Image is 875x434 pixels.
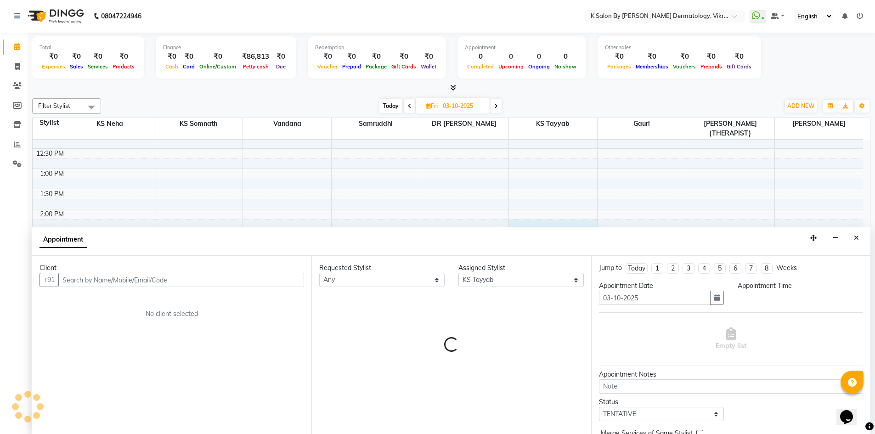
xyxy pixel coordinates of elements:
[850,231,863,245] button: Close
[340,63,363,70] span: Prepaid
[363,51,389,62] div: ₹0
[85,63,110,70] span: Services
[274,63,288,70] span: Due
[154,118,243,130] span: KS Somnath
[40,231,87,248] span: Appointment
[667,263,679,274] li: 2
[181,63,197,70] span: Card
[389,51,418,62] div: ₹0
[552,51,579,62] div: 0
[836,397,866,425] iframe: chat widget
[716,327,746,351] span: Empty list
[379,99,402,113] span: Today
[598,118,686,130] span: Gauri
[389,63,418,70] span: Gift Cards
[729,263,741,274] li: 6
[599,370,863,379] div: Appointment Notes
[465,51,496,62] div: 0
[465,63,496,70] span: Completed
[605,51,633,62] div: ₹0
[163,63,181,70] span: Cash
[315,51,340,62] div: ₹0
[496,51,526,62] div: 0
[509,118,597,130] span: KS Tayyab
[423,102,440,109] span: Fri
[33,118,66,128] div: Stylist
[40,51,68,62] div: ₹0
[633,51,671,62] div: ₹0
[552,63,579,70] span: No show
[85,51,110,62] div: ₹0
[526,63,552,70] span: Ongoing
[38,209,66,219] div: 2:00 PM
[686,118,774,139] span: [PERSON_NAME](THERAPIST)
[363,63,389,70] span: Package
[698,63,724,70] span: Prepaids
[605,44,754,51] div: Other sales
[440,99,486,113] input: 2025-10-03
[418,51,439,62] div: ₹0
[787,102,814,109] span: ADD NEW
[40,263,304,273] div: Client
[68,51,85,62] div: ₹0
[23,3,86,29] img: logo
[714,263,726,274] li: 5
[724,51,754,62] div: ₹0
[628,264,645,273] div: Today
[775,118,864,130] span: [PERSON_NAME]
[698,51,724,62] div: ₹0
[181,51,197,62] div: ₹0
[68,63,85,70] span: Sales
[101,3,141,29] b: 08047224946
[420,118,508,130] span: DR [PERSON_NAME]
[319,263,445,273] div: Requested Stylist
[465,44,579,51] div: Appointment
[38,189,66,199] div: 1:30 PM
[651,263,663,274] li: 1
[458,263,584,273] div: Assigned Stylist
[163,51,181,62] div: ₹0
[62,309,282,319] div: No client selected
[340,51,363,62] div: ₹0
[40,63,68,70] span: Expenses
[671,63,698,70] span: Vouchers
[273,51,289,62] div: ₹0
[683,263,694,274] li: 3
[110,63,137,70] span: Products
[58,273,304,287] input: Search by Name/Mobile/Email/Code
[238,51,273,62] div: ₹86,813
[40,44,137,51] div: Total
[315,44,439,51] div: Redemption
[698,263,710,274] li: 4
[599,397,724,407] div: Status
[738,281,863,291] div: Appointment Time
[526,51,552,62] div: 0
[241,63,271,70] span: Petty cash
[40,273,59,287] button: +91
[315,63,340,70] span: Voucher
[110,51,137,62] div: ₹0
[724,63,754,70] span: Gift Cards
[761,263,773,274] li: 8
[163,44,289,51] div: Finance
[243,118,331,130] span: Vandana
[599,263,622,273] div: Jump to
[332,118,420,130] span: Samruddhi
[599,291,711,305] input: yyyy-mm-dd
[38,169,66,179] div: 1:00 PM
[418,63,439,70] span: Wallet
[34,149,66,158] div: 12:30 PM
[785,100,817,113] button: ADD NEW
[197,63,238,70] span: Online/Custom
[605,63,633,70] span: Packages
[599,281,724,291] div: Appointment Date
[197,51,238,62] div: ₹0
[633,63,671,70] span: Memberships
[671,51,698,62] div: ₹0
[745,263,757,274] li: 7
[496,63,526,70] span: Upcoming
[38,102,70,109] span: Filter Stylist
[776,263,797,273] div: Weeks
[66,118,154,130] span: KS Neha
